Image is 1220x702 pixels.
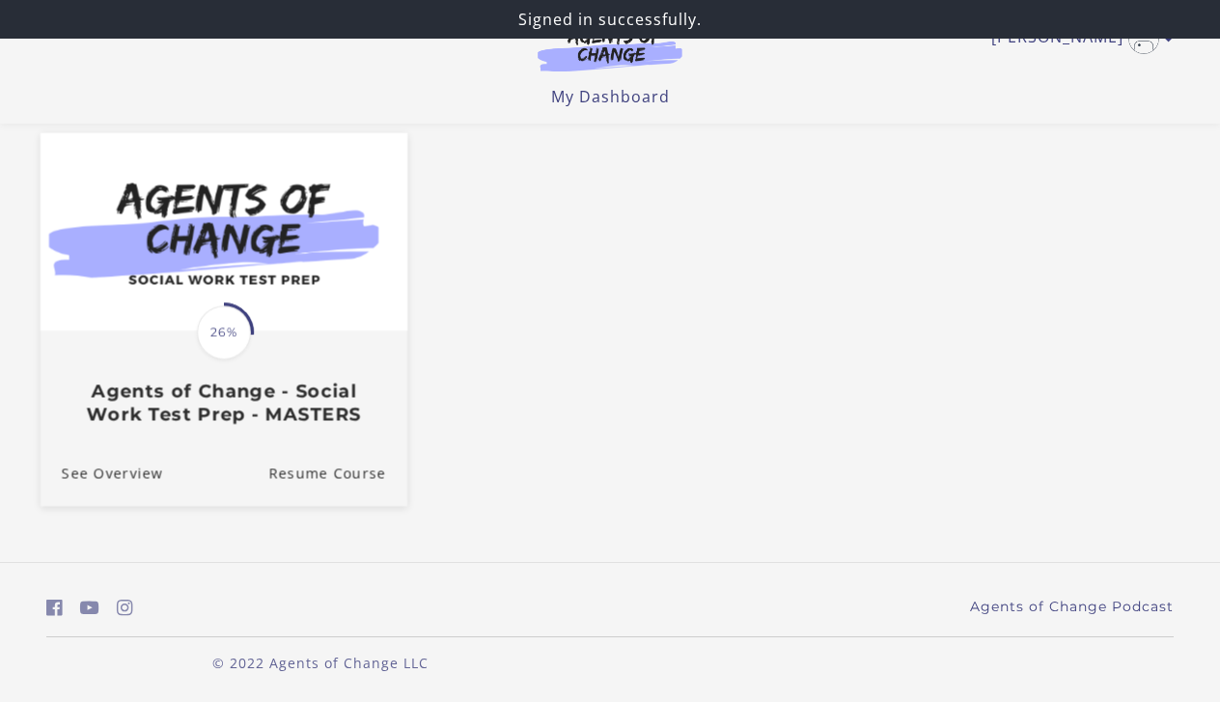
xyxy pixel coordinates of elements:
a: My Dashboard [551,86,670,107]
a: Agents of Change - Social Work Test Prep - MASTERS: See Overview [41,441,163,506]
h3: Agents of Change - Social Work Test Prep - MASTERS [62,380,386,425]
a: Agents of Change - Social Work Test Prep - MASTERS: Resume Course [268,441,407,506]
span: 26% [197,305,251,359]
a: https://www.instagram.com/agentsofchangeprep/ (Open in a new window) [117,594,133,622]
i: https://www.facebook.com/groups/aswbtestprep (Open in a new window) [46,599,63,617]
a: https://www.facebook.com/groups/aswbtestprep (Open in a new window) [46,594,63,622]
p: Signed in successfully. [8,8,1212,31]
p: © 2022 Agents of Change LLC [46,653,595,673]
img: Agents of Change Logo [517,27,703,71]
i: https://www.youtube.com/c/AgentsofChangeTestPrepbyMeaganMitchell (Open in a new window) [80,599,99,617]
a: https://www.youtube.com/c/AgentsofChangeTestPrepbyMeaganMitchell (Open in a new window) [80,594,99,622]
i: https://www.instagram.com/agentsofchangeprep/ (Open in a new window) [117,599,133,617]
a: Agents of Change Podcast [970,597,1174,617]
a: Toggle menu [991,23,1164,54]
